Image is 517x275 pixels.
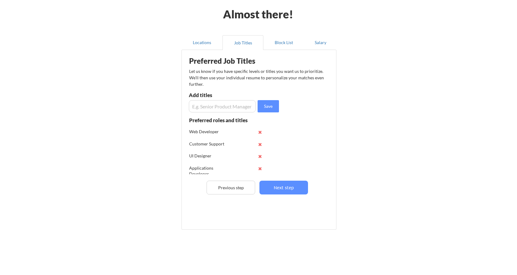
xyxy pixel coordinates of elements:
[259,181,308,194] button: Next step
[189,165,229,177] div: Applications Developer
[189,141,229,147] div: Customer Support
[216,9,301,20] div: Almost there!
[189,100,256,112] input: E.g. Senior Product Manager
[189,57,266,65] div: Preferred Job Titles
[207,181,255,194] button: Previous step
[189,153,229,159] div: UI Designer
[189,118,255,123] div: Preferred roles and titles
[189,92,254,98] div: Add titles
[258,100,279,112] button: Save
[304,35,336,50] button: Salary
[222,35,263,50] button: Job Titles
[263,35,304,50] button: Block List
[189,129,229,135] div: Web Developer
[182,35,222,50] button: Locations
[189,68,325,87] div: Let us know if you have specific levels or titles you want us to prioritize. We’ll then use your ...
